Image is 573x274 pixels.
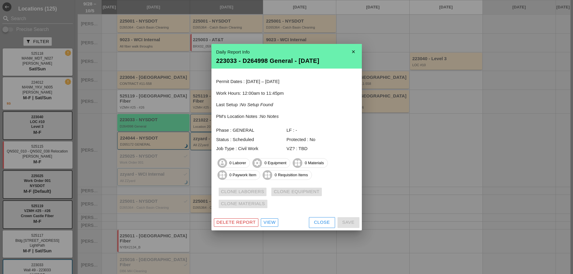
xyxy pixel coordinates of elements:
p: Last Setup : [216,101,357,108]
i: widgets [217,170,227,180]
i: account_circle [217,158,227,168]
div: LF : - [287,127,357,134]
div: View [263,219,276,226]
div: Status : Scheduled [216,136,287,143]
button: Close [309,217,335,228]
div: Delete Report [217,219,256,226]
i: widgets [293,158,302,168]
p: PM's Location Notes : [216,113,357,120]
p: Work Hours: 12:00am to 11:45pm [216,90,357,97]
div: Protected : No [287,136,357,143]
i: close [347,46,359,58]
div: Close [314,219,330,226]
span: 0 Requisition Items [263,170,312,180]
div: Phase : GENERAL [216,127,287,134]
span: 0 Materials [293,158,328,168]
p: Permit Dates : [DATE] – [DATE] [216,78,357,85]
span: 0 Equipment [253,158,290,168]
div: 223033 - D264998 General - [DATE] [216,58,357,64]
span: 0 Paywork Item [218,170,260,180]
i: settings [252,158,262,168]
div: VZ? : TBD [287,145,357,152]
div: Daily Report Info [216,49,357,56]
button: Delete Report [214,218,259,227]
a: View [261,218,278,227]
div: Job Type : Civil Work [216,145,287,152]
span: 0 Laborer [218,158,250,168]
i: widgets [263,170,272,180]
i: No Notes [260,114,279,119]
i: No Setup Found [240,102,273,107]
